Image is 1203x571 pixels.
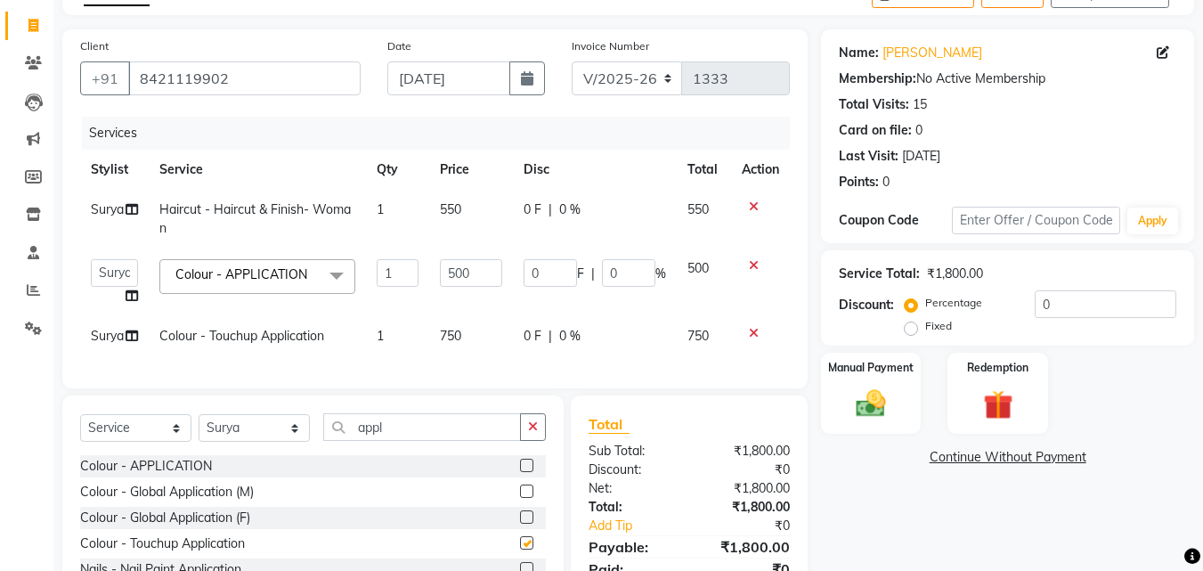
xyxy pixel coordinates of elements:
[80,534,245,553] div: Colour - Touchup Application
[589,415,630,434] span: Total
[915,121,923,140] div: 0
[440,201,461,217] span: 550
[839,147,898,166] div: Last Visit:
[925,295,982,311] label: Percentage
[149,150,366,190] th: Service
[575,442,689,461] div: Sub Total:
[967,360,1028,376] label: Redemption
[913,95,927,114] div: 15
[80,61,130,95] button: +91
[687,201,709,217] span: 550
[377,201,384,217] span: 1
[689,498,803,517] div: ₹1,800.00
[839,95,909,114] div: Total Visits:
[513,150,677,190] th: Disc
[91,201,124,217] span: Surya
[91,328,124,344] span: Surya
[689,461,803,479] div: ₹0
[882,173,890,192] div: 0
[80,509,250,527] div: Colour - Global Application (F)
[677,150,731,190] th: Total
[575,461,689,479] div: Discount:
[128,61,361,95] input: Search by Name/Mobile/Email/Code
[839,296,894,314] div: Discount:
[549,327,552,346] span: |
[80,483,254,502] div: Colour - Global Application (M)
[689,442,803,461] div: ₹1,800.00
[952,207,1120,234] input: Enter Offer / Coupon Code
[687,328,709,344] span: 750
[80,38,109,54] label: Client
[882,44,982,62] a: [PERSON_NAME]
[927,265,983,283] div: ₹1,800.00
[366,150,430,190] th: Qty
[655,265,666,283] span: %
[839,173,879,192] div: Points:
[709,517,804,535] div: ₹0
[575,517,708,535] a: Add Tip
[591,265,595,283] span: |
[902,147,940,166] div: [DATE]
[559,200,581,219] span: 0 %
[429,150,512,190] th: Price
[689,536,803,558] div: ₹1,800.00
[839,44,879,62] div: Name:
[80,150,149,190] th: Stylist
[159,328,324,344] span: Colour - Touchup Application
[159,201,351,236] span: Haircut - Haircut & Finish- Woman
[689,479,803,498] div: ₹1,800.00
[828,360,914,376] label: Manual Payment
[1127,208,1178,234] button: Apply
[731,150,790,190] th: Action
[524,200,541,219] span: 0 F
[175,266,307,282] span: Colour - APPLICATION
[80,457,212,476] div: Colour - APPLICATION
[974,387,1022,423] img: _gift.svg
[575,479,689,498] div: Net:
[575,536,689,558] div: Payable:
[839,211,951,230] div: Coupon Code
[572,38,649,54] label: Invoice Number
[577,265,584,283] span: F
[825,448,1191,467] a: Continue Without Payment
[387,38,411,54] label: Date
[839,265,920,283] div: Service Total:
[82,117,803,150] div: Services
[377,328,384,344] span: 1
[687,260,709,276] span: 500
[549,200,552,219] span: |
[839,121,912,140] div: Card on file:
[524,327,541,346] span: 0 F
[323,413,521,441] input: Search or Scan
[575,498,689,517] div: Total:
[839,69,916,88] div: Membership:
[847,387,895,420] img: _cash.svg
[307,266,315,282] a: x
[440,328,461,344] span: 750
[925,318,952,334] label: Fixed
[559,327,581,346] span: 0 %
[839,69,1176,88] div: No Active Membership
